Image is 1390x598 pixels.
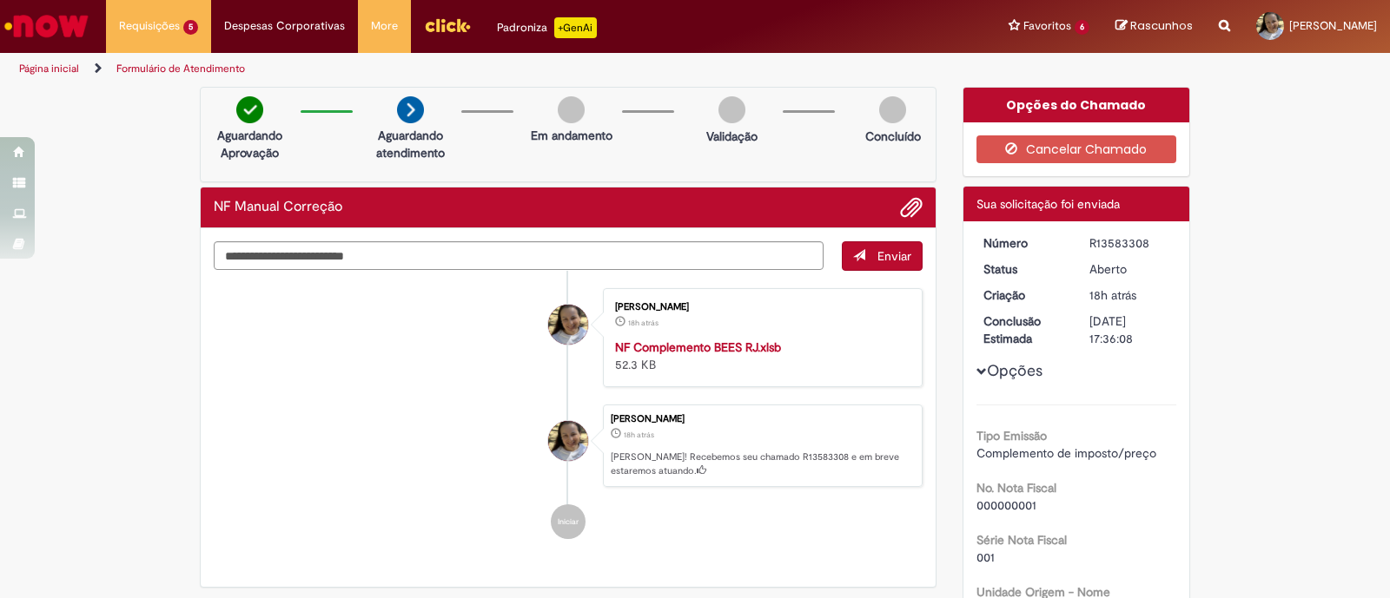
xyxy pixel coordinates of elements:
[214,404,923,488] li: Daniela Cristina Goncalves
[615,302,904,312] div: [PERSON_NAME]
[1089,287,1136,303] span: 18h atrás
[1023,17,1071,35] span: Favoritos
[19,62,79,76] a: Página inicial
[976,428,1047,444] b: Tipo Emissão
[1075,20,1089,35] span: 6
[976,196,1120,212] span: Sua solicitação foi enviada
[976,445,1156,461] span: Complemento de imposto/preço
[424,12,471,38] img: click_logo_yellow_360x200.png
[976,532,1067,548] b: Série Nota Fiscal
[497,17,597,38] div: Padroniza
[842,241,923,271] button: Enviar
[368,127,453,161] p: Aguardando atendimento
[970,286,1077,304] dt: Criação
[1089,287,1136,303] time: 30/09/2025 17:36:05
[976,480,1056,496] b: No. Nota Fiscal
[214,200,342,215] h2: NF Manual Correção Histórico de tíquete
[1289,18,1377,33] span: [PERSON_NAME]
[1115,18,1193,35] a: Rascunhos
[970,260,1077,278] dt: Status
[236,96,263,123] img: check-circle-green.png
[900,196,923,219] button: Adicionar anexos
[214,241,824,271] textarea: Digite sua mensagem aqui...
[208,127,292,161] p: Aguardando Aprovação
[183,20,198,35] span: 5
[13,53,914,85] ul: Trilhas de página
[1089,234,1170,252] div: R13583308
[116,62,245,76] a: Formulário de Atendimento
[2,9,91,43] img: ServiceNow
[1130,17,1193,34] span: Rascunhos
[119,17,180,35] span: Requisições
[976,497,1036,513] span: 000000001
[970,312,1077,347] dt: Conclusão Estimada
[531,127,612,144] p: Em andamento
[548,305,588,345] div: Daniela Cristina Goncalves
[963,88,1190,122] div: Opções do Chamado
[706,128,758,145] p: Validação
[397,96,424,123] img: arrow-next.png
[877,248,911,264] span: Enviar
[1089,260,1170,278] div: Aberto
[879,96,906,123] img: img-circle-grey.png
[611,414,913,424] div: [PERSON_NAME]
[615,338,904,373] div: 52.3 KB
[615,339,781,355] a: NF Complemento BEES RJ.xlsb
[976,549,995,565] span: 001
[224,17,345,35] span: Despesas Corporativas
[558,96,585,123] img: img-circle-grey.png
[865,128,921,145] p: Concluído
[628,318,659,328] time: 30/09/2025 17:35:43
[718,96,745,123] img: img-circle-grey.png
[1089,286,1170,304] div: 30/09/2025 17:36:05
[1089,312,1170,347] div: [DATE] 17:36:08
[970,234,1077,252] dt: Número
[554,17,597,38] p: +GenAi
[214,271,923,557] ul: Histórico de tíquete
[628,318,659,328] span: 18h atrás
[548,421,588,461] div: Daniela Cristina Goncalves
[611,450,913,477] p: [PERSON_NAME]! Recebemos seu chamado R13583308 e em breve estaremos atuando.
[624,430,654,440] span: 18h atrás
[371,17,398,35] span: More
[976,135,1177,163] button: Cancelar Chamado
